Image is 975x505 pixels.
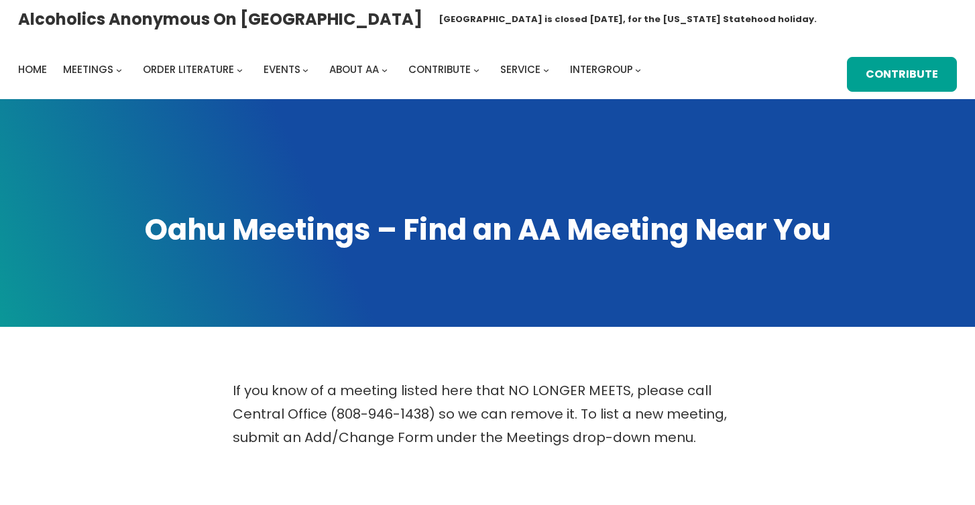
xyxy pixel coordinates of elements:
a: Events [264,60,300,79]
span: Meetings [63,62,113,76]
button: About AA submenu [382,66,388,72]
p: If you know of a meeting listed here that NO LONGER MEETS, please call Central Office (808-946-14... [233,379,742,449]
button: Events submenu [302,66,308,72]
span: Home [18,62,47,76]
a: Contribute [847,57,957,92]
button: Service submenu [543,66,549,72]
span: Contribute [408,62,471,76]
h1: [GEOGRAPHIC_DATA] is closed [DATE], for the [US_STATE] Statehood holiday. [439,13,817,26]
span: About AA [329,62,379,76]
nav: Intergroup [18,60,646,79]
a: Meetings [63,60,113,79]
span: Service [500,62,540,76]
button: Order Literature submenu [237,66,243,72]
a: Intergroup [570,60,633,79]
span: Order Literature [143,62,234,76]
span: Events [264,62,300,76]
h1: Oahu Meetings – Find an AA Meeting Near You [18,210,957,249]
a: Service [500,60,540,79]
button: Intergroup submenu [635,66,641,72]
button: Meetings submenu [116,66,122,72]
a: Contribute [408,60,471,79]
span: Intergroup [570,62,633,76]
a: Home [18,60,47,79]
a: About AA [329,60,379,79]
a: Alcoholics Anonymous on [GEOGRAPHIC_DATA] [18,5,422,33]
button: Contribute submenu [473,66,479,72]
